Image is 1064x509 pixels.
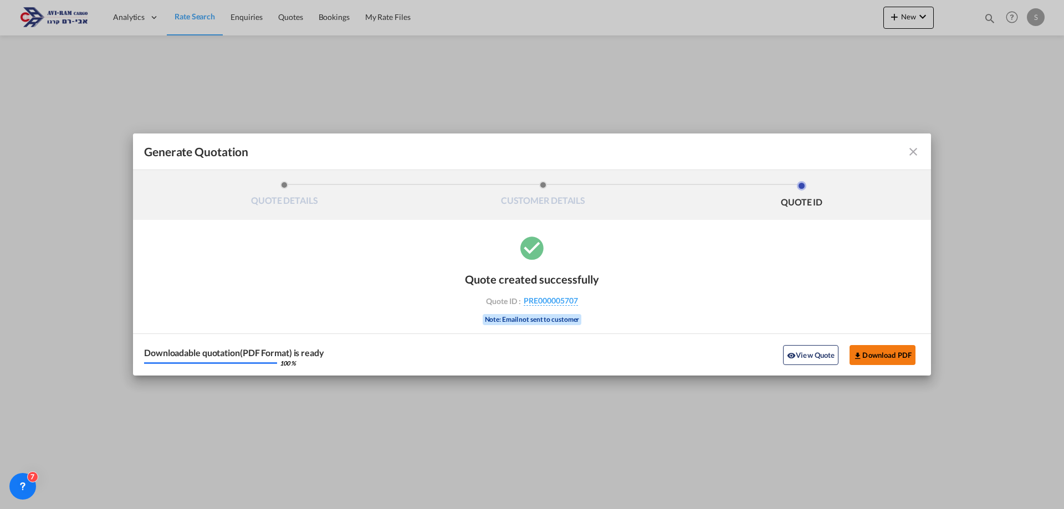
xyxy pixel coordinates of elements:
[524,296,578,306] span: PRE000005707
[144,145,248,159] span: Generate Quotation
[518,234,546,261] md-icon: icon-checkbox-marked-circle
[414,181,673,211] li: CUSTOMER DETAILS
[133,133,931,376] md-dialog: Generate QuotationQUOTE ...
[787,351,796,360] md-icon: icon-eye
[483,314,582,325] div: Note: Email not sent to customer
[907,145,920,158] md-icon: icon-close fg-AAA8AD cursor m-0
[672,181,931,211] li: QUOTE ID
[783,345,838,365] button: icon-eyeView Quote
[280,360,296,366] div: 100 %
[465,273,599,286] div: Quote created successfully
[144,348,324,357] div: Downloadable quotation(PDF Format) is ready
[850,345,915,365] button: Download PDF
[468,296,596,306] div: Quote ID :
[853,351,862,360] md-icon: icon-download
[155,181,414,211] li: QUOTE DETAILS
